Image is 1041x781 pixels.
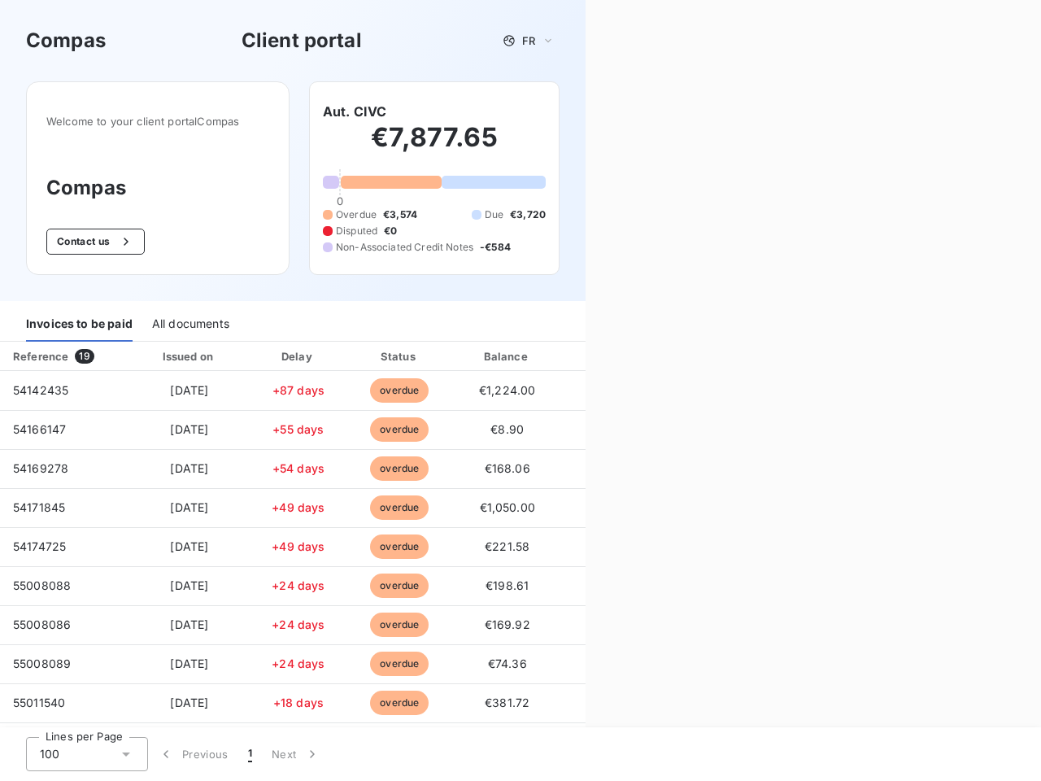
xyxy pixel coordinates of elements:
[13,350,68,363] div: Reference
[370,378,429,403] span: overdue
[480,500,535,514] span: €1,050.00
[262,737,330,771] button: Next
[370,456,429,481] span: overdue
[336,207,377,222] span: Overdue
[46,229,145,255] button: Contact us
[490,422,524,436] span: €8.90
[170,539,208,553] span: [DATE]
[383,207,417,222] span: €3,574
[26,26,106,55] h3: Compas
[46,115,269,128] span: Welcome to your client portal Compas
[13,422,66,436] span: 54166147
[170,657,208,670] span: [DATE]
[148,737,238,771] button: Previous
[133,348,246,364] div: Issued on
[272,500,324,514] span: +49 days
[152,308,229,342] div: All documents
[351,348,448,364] div: Status
[170,696,208,709] span: [DATE]
[13,383,68,397] span: 54142435
[485,207,503,222] span: Due
[488,657,527,670] span: €74.36
[273,696,324,709] span: +18 days
[370,613,429,637] span: overdue
[248,746,252,762] span: 1
[75,349,94,364] span: 19
[13,617,71,631] span: 55008086
[485,617,530,631] span: €169.92
[13,461,68,475] span: 54169278
[567,348,649,364] div: PDF
[13,657,71,670] span: 55008089
[480,240,511,255] span: -€584
[13,500,65,514] span: 54171845
[479,383,535,397] span: €1,224.00
[170,500,208,514] span: [DATE]
[522,34,535,47] span: FR
[170,461,208,475] span: [DATE]
[336,224,377,238] span: Disputed
[26,308,133,342] div: Invoices to be paid
[370,652,429,676] span: overdue
[272,539,324,553] span: +49 days
[337,194,343,207] span: 0
[485,539,529,553] span: €221.58
[13,539,66,553] span: 54174725
[272,461,324,475] span: +54 days
[13,578,71,592] span: 55008088
[370,534,429,559] span: overdue
[170,383,208,397] span: [DATE]
[384,224,397,238] span: €0
[13,696,65,709] span: 55011540
[323,102,386,121] h6: Aut. CIVC
[486,578,529,592] span: €198.61
[272,578,324,592] span: +24 days
[323,121,546,170] h2: €7,877.65
[170,617,208,631] span: [DATE]
[46,173,269,203] h3: Compas
[272,383,324,397] span: +87 days
[272,617,324,631] span: +24 days
[170,578,208,592] span: [DATE]
[485,461,530,475] span: €168.06
[272,657,324,670] span: +24 days
[510,207,546,222] span: €3,720
[455,348,560,364] div: Balance
[370,417,429,442] span: overdue
[485,696,529,709] span: €381.72
[370,495,429,520] span: overdue
[170,422,208,436] span: [DATE]
[40,746,59,762] span: 100
[242,26,362,55] h3: Client portal
[252,348,345,364] div: Delay
[238,737,262,771] button: 1
[272,422,324,436] span: +55 days
[370,574,429,598] span: overdue
[370,691,429,715] span: overdue
[336,240,473,255] span: Non-Associated Credit Notes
